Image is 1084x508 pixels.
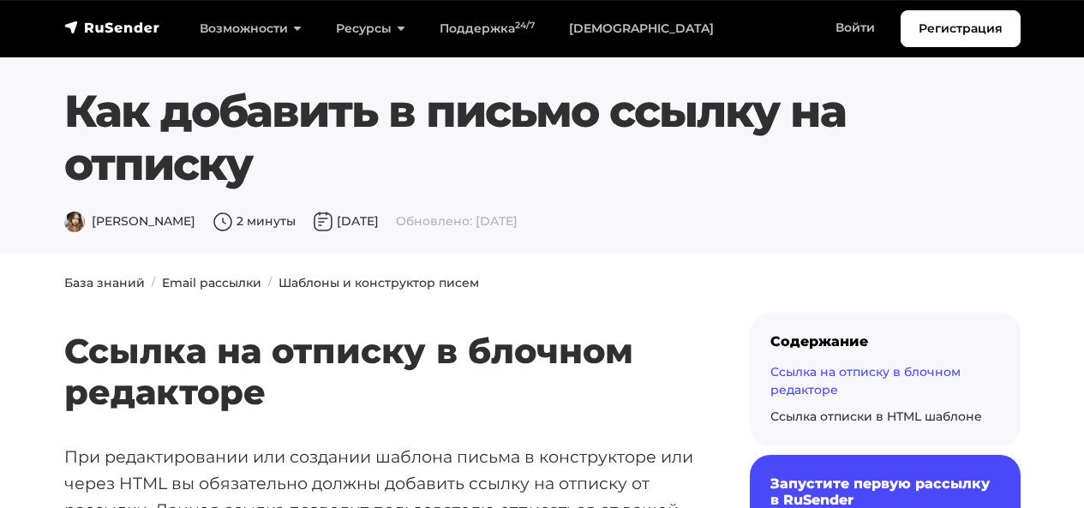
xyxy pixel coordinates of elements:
[770,364,961,397] a: Ссылка на отписку в блочном редакторе
[54,274,1031,292] nav: breadcrumb
[770,475,1000,508] h6: Запустите первую рассылку в RuSender
[64,280,695,413] h2: Ссылка на отписку в блочном редакторе
[396,213,518,229] span: Обновлено: [DATE]
[552,11,731,46] a: [DEMOGRAPHIC_DATA]
[313,212,333,232] img: Дата публикации
[319,11,422,46] a: Ресурсы
[64,85,1021,192] h1: Как добавить в письмо ссылку на отписку
[901,10,1021,47] a: Регистрация
[313,213,379,229] span: [DATE]
[64,213,195,229] span: [PERSON_NAME]
[770,409,982,424] a: Ссылка отписки в HTML шаблоне
[64,19,160,36] img: RuSender
[770,333,1000,350] div: Содержание
[818,10,892,45] a: Войти
[278,275,479,290] a: Шаблоны и конструктор писем
[213,213,296,229] span: 2 минуты
[64,275,145,290] a: База знаний
[183,11,319,46] a: Возможности
[162,275,261,290] a: Email рассылки
[422,11,552,46] a: Поддержка24/7
[515,20,535,31] sup: 24/7
[213,212,233,232] img: Время чтения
